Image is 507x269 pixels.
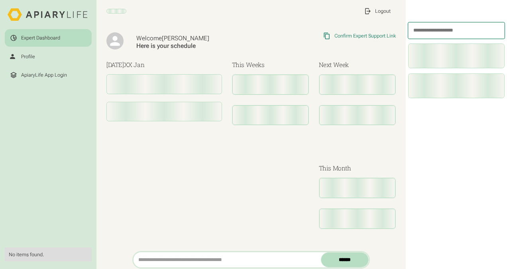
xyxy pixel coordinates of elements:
span: XX Jan [124,61,145,69]
a: ApiaryLife App Login [5,66,91,83]
span: [PERSON_NAME] [162,35,209,42]
div: Welcome [136,35,265,42]
a: Logout [359,2,396,20]
h3: This Month [319,164,396,173]
h3: This Weeks [232,60,309,69]
div: Here is your schedule [136,42,265,50]
a: Expert Dashboard [5,29,91,46]
div: Confirm Expert Support Link [334,33,396,39]
div: Profile [21,53,35,60]
div: ApiaryLife App Login [21,72,67,78]
div: Expert Dashboard [21,35,60,41]
a: Profile [5,48,91,65]
div: Logout [375,8,391,14]
div: No items found. [9,251,87,258]
h3: Next Week [319,60,396,69]
h3: [DATE] [106,60,222,69]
